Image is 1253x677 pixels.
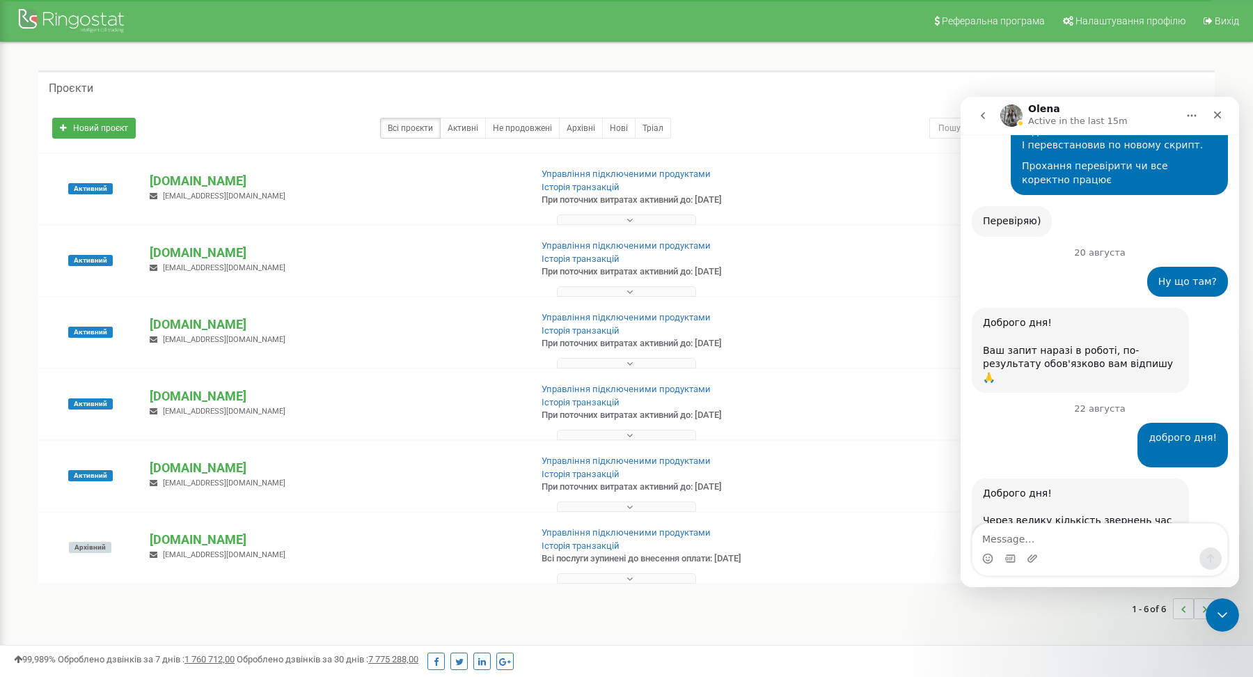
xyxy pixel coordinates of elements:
[11,382,267,552] div: Olena говорит…
[150,244,519,262] p: [DOMAIN_NAME]
[542,409,813,422] p: При поточних витратах активний до: [DATE]
[440,118,486,139] a: Активні
[68,255,113,266] span: Активний
[635,118,671,139] a: Тріал
[237,654,418,664] span: Оброблено дзвінків за 30 днів :
[942,15,1045,26] span: Реферальна програма
[542,240,711,251] a: Управління підключеними продуктами
[22,456,33,467] button: Средство выбора эмодзи
[239,451,261,473] button: Отправить сообщение…
[542,384,711,394] a: Управління підключеними продуктами
[68,327,113,338] span: Активний
[58,654,235,664] span: Оброблено дзвінків за 7 днів :
[12,427,267,451] textarea: Message…
[150,387,519,405] p: [DOMAIN_NAME]
[542,254,620,264] a: Історія транзакцій
[69,542,111,553] span: Архівний
[44,456,55,467] button: Средство выбора GIF-файла
[66,456,77,467] button: Добавить вложение
[163,550,285,559] span: [EMAIL_ADDRESS][DOMAIN_NAME]
[68,470,113,481] span: Активний
[1075,15,1185,26] span: Налаштування профілю
[150,531,519,549] p: [DOMAIN_NAME]
[49,82,93,95] h5: Проєкти
[52,118,136,139] a: Новий проєкт
[368,654,418,664] u: 7 775 288,00
[542,312,711,322] a: Управління підключеними продуктами
[22,390,217,513] div: Доброго дня! Через велику кількість звернень час перевірки може бути трохи довшим, ніж зазвичай. ...
[68,183,113,194] span: Активний
[163,335,285,344] span: [EMAIL_ADDRESS][DOMAIN_NAME]
[542,325,620,336] a: Історія транзакцій
[542,456,711,466] a: Управління підключеними продуктами
[542,337,813,350] p: При поточних витратах активний до: [DATE]
[542,169,711,179] a: Управління підключеними продуктами
[602,118,636,139] a: Нові
[1132,584,1215,633] nav: ...
[150,172,519,190] p: [DOMAIN_NAME]
[1215,15,1239,26] span: Вихід
[1132,598,1173,619] span: 1 - 6 of 6
[11,382,228,521] div: Доброго дня!Через велику кількість звернень час перевірки може бути трохи довшим, ніж зазвичай. П...
[163,407,285,416] span: [EMAIL_ADDRESS][DOMAIN_NAME]
[542,540,620,551] a: Історія транзакцій
[163,192,285,201] span: [EMAIL_ADDRESS][DOMAIN_NAME]
[68,398,113,410] span: Активний
[929,118,1138,139] input: Пошук
[559,118,603,139] a: Архівні
[961,97,1239,587] iframe: Intercom live chat
[380,118,441,139] a: Всі проєкти
[150,316,519,334] p: [DOMAIN_NAME]
[184,654,235,664] u: 1 760 712,00
[163,478,285,488] span: [EMAIL_ADDRESS][DOMAIN_NAME]
[163,263,285,272] span: [EMAIL_ADDRESS][DOMAIN_NAME]
[14,654,56,664] span: 99,989%
[542,397,620,407] a: Історія транзакцій
[542,265,813,279] p: При поточних витратах активний до: [DATE]
[1206,598,1239,632] iframe: Intercom live chat
[542,469,620,479] a: Історія транзакцій
[542,194,813,207] p: При поточних витратах активний до: [DATE]
[485,118,560,139] a: Не продовжені
[542,182,620,192] a: Історія транзакцій
[542,481,813,494] p: При поточних витратах активний до: [DATE]
[542,552,813,566] p: Всі послуги зупинені до внесення оплати: [DATE]
[150,459,519,477] p: [DOMAIN_NAME]
[542,527,711,538] a: Управління підключеними продуктами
